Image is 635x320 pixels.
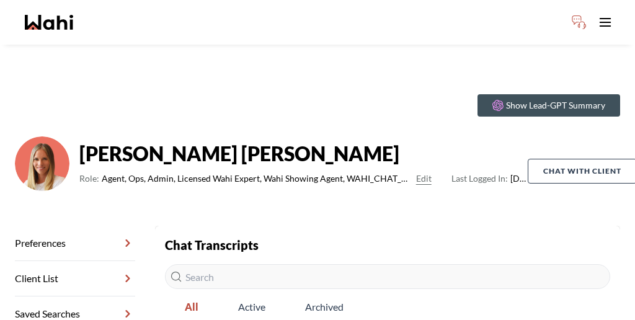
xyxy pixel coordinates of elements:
[165,264,610,289] input: Search
[25,15,73,30] a: Wahi homepage
[79,171,99,186] span: Role:
[506,99,605,112] p: Show Lead-GPT Summary
[451,171,528,186] span: [DATE]
[165,294,218,320] span: All
[15,226,135,261] a: Preferences
[102,171,411,186] span: Agent, Ops, Admin, Licensed Wahi Expert, Wahi Showing Agent, WAHI_CHAT_MODERATOR
[165,238,259,252] strong: Chat Transcripts
[593,10,618,35] button: Toggle open navigation menu
[416,171,432,186] button: Edit
[285,294,363,320] span: Archived
[477,94,620,117] button: Show Lead-GPT Summary
[15,261,135,296] a: Client List
[218,294,285,320] span: Active
[79,141,528,166] strong: [PERSON_NAME] [PERSON_NAME]
[451,173,508,184] span: Last Logged In:
[15,136,69,191] img: 0f07b375cde2b3f9.png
